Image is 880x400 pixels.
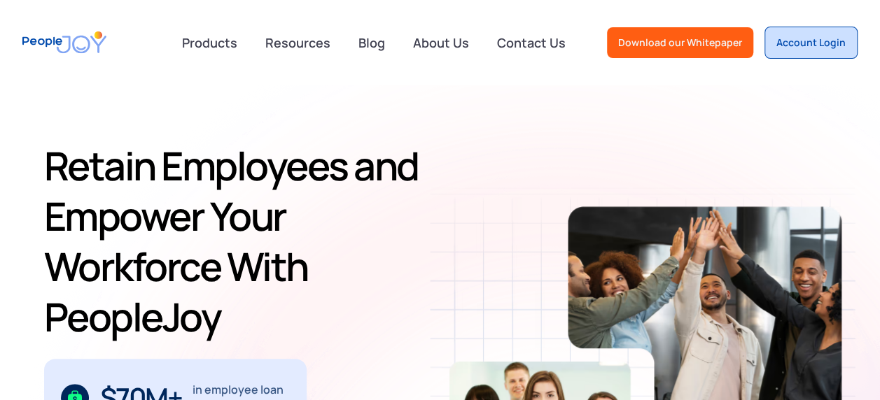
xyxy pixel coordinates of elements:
[489,27,574,58] a: Contact Us
[174,29,246,57] div: Products
[44,141,450,342] h1: Retain Employees and Empower Your Workforce With PeopleJoy
[776,36,846,50] div: Account Login
[22,22,106,62] a: home
[405,27,477,58] a: About Us
[607,27,753,58] a: Download our Whitepaper
[350,27,393,58] a: Blog
[764,27,858,59] a: Account Login
[257,27,339,58] a: Resources
[618,36,742,50] div: Download our Whitepaper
